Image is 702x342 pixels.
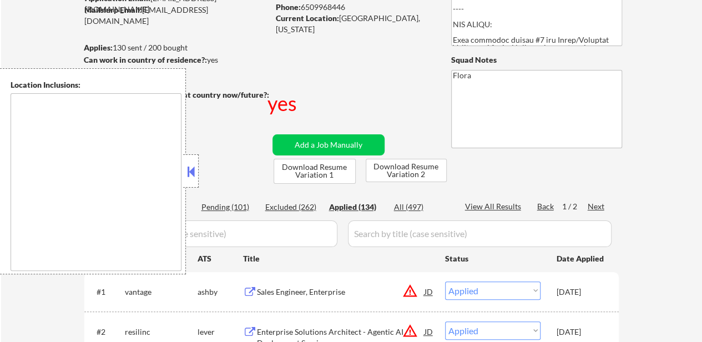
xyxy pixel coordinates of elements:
[348,220,612,247] input: Search by title (case sensitive)
[557,286,605,298] div: [DATE]
[557,326,605,338] div: [DATE]
[394,202,450,213] div: All (497)
[267,89,299,117] div: yes
[198,326,243,338] div: lever
[84,55,207,64] strong: Can work in country of residence?:
[84,5,142,14] strong: Mailslurp Email:
[97,326,116,338] div: #2
[588,201,605,212] div: Next
[84,43,113,52] strong: Applies:
[88,220,337,247] input: Search by company (case sensitive)
[265,202,321,213] div: Excluded (262)
[97,286,116,298] div: #1
[562,201,588,212] div: 1 / 2
[84,42,269,53] div: 130 sent / 200 bought
[198,286,243,298] div: ashby
[402,323,418,339] button: warning_amber
[451,54,622,66] div: Squad Notes
[243,253,435,264] div: Title
[84,4,269,26] div: [EMAIL_ADDRESS][DOMAIN_NAME]
[276,2,433,13] div: 6509968446
[366,159,447,182] button: Download Resume Variation 2
[274,159,356,184] button: Download Resume Variation 1
[537,201,555,212] div: Back
[557,253,605,264] div: Date Applied
[84,54,265,66] div: yes
[201,202,257,213] div: Pending (101)
[272,134,385,155] button: Add a Job Manually
[276,2,301,12] strong: Phone:
[84,67,144,77] strong: Minimum salary:
[257,286,425,298] div: Sales Engineer, Enterprise
[445,248,541,268] div: Status
[11,79,181,90] div: Location Inclusions:
[125,326,198,338] div: resilinc
[423,321,435,341] div: JD
[198,253,243,264] div: ATS
[125,286,198,298] div: vantage
[423,281,435,301] div: JD
[465,201,524,212] div: View All Results
[276,13,339,23] strong: Current Location:
[276,13,433,34] div: [GEOGRAPHIC_DATA], [US_STATE]
[329,202,385,213] div: Applied (134)
[402,283,418,299] button: warning_amber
